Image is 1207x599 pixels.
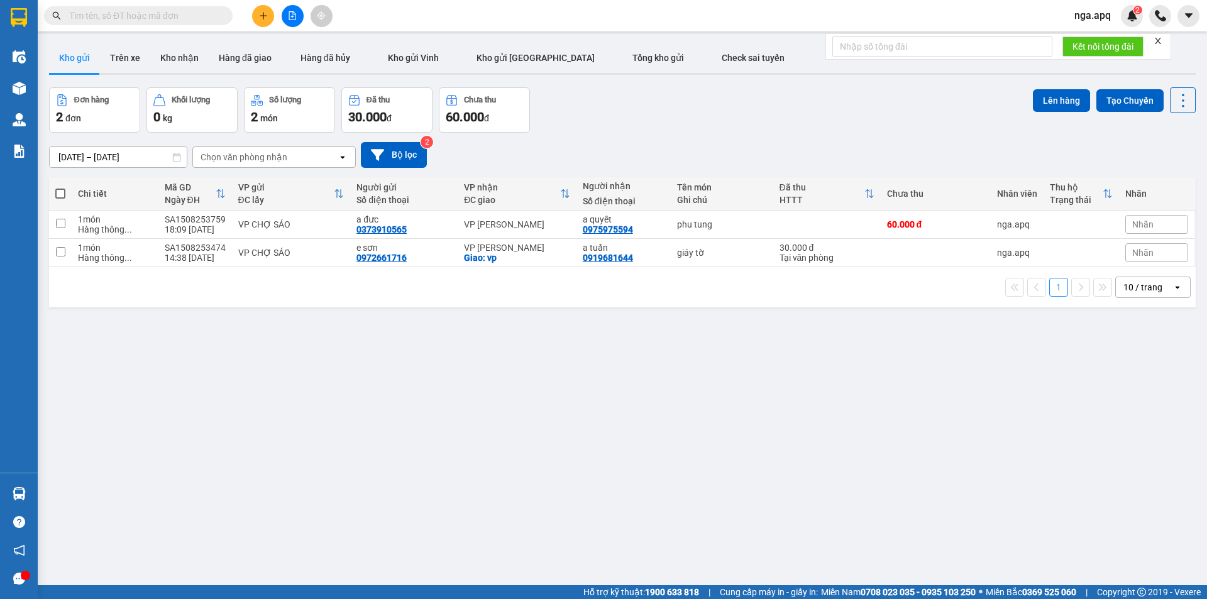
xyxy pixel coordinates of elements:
span: file-add [288,11,297,20]
div: a quyêt [583,214,665,224]
button: Trên xe [100,43,150,73]
sup: 2 [1133,6,1142,14]
div: Đã thu [367,96,390,104]
div: nga.apq [997,248,1037,258]
button: Khối lượng0kg [146,87,238,133]
img: warehouse-icon [13,113,26,126]
img: warehouse-icon [13,487,26,500]
div: 1 món [78,214,152,224]
svg: open [1172,282,1182,292]
button: aim [311,5,333,27]
strong: 0708 023 035 - 0935 103 250 [861,587,976,597]
div: HTTT [780,195,864,205]
th: Toggle SortBy [1044,177,1119,211]
button: plus [252,5,274,27]
span: 2 [251,109,258,124]
div: 18:09 [DATE] [165,224,226,234]
span: Hỗ trợ kỹ thuật: [583,585,699,599]
strong: 1900 633 818 [645,587,699,597]
button: Đơn hàng2đơn [49,87,140,133]
strong: CHUYỂN PHÁT NHANH AN PHÚ QUÝ [31,10,122,51]
div: Hàng thông thường [78,224,152,234]
div: SA1508253474 [165,243,226,253]
span: question-circle [13,516,25,528]
div: VP [PERSON_NAME] [464,219,570,229]
span: ... [124,253,132,263]
span: Hàng đã hủy [300,53,350,63]
span: plus [259,11,268,20]
button: Kho gửi [49,43,100,73]
th: Toggle SortBy [232,177,351,211]
span: Check sai tuyến [722,53,785,63]
div: VP gửi [238,182,334,192]
svg: open [338,152,348,162]
button: 1 [1049,278,1068,297]
div: 0975975594 [583,224,633,234]
img: logo [6,68,26,130]
div: Đơn hàng [74,96,109,104]
div: Mã GD [165,182,216,192]
span: message [13,573,25,585]
div: e sơn [356,243,451,253]
span: 2 [56,109,63,124]
div: Trạng thái [1050,195,1103,205]
span: 30.000 [348,109,387,124]
input: Select a date range. [50,147,187,167]
button: Tạo Chuyến [1096,89,1164,112]
span: Cung cấp máy in - giấy in: [720,585,818,599]
div: Người nhận [583,181,665,191]
span: ⚪️ [979,590,983,595]
span: kg [163,113,172,123]
span: Kho gửi Vinh [388,53,439,63]
button: Hàng đã giao [209,43,282,73]
span: close [1154,36,1162,45]
th: Toggle SortBy [158,177,232,211]
input: Tìm tên, số ĐT hoặc mã đơn [69,9,218,23]
span: caret-down [1183,10,1194,21]
span: 0 [153,109,160,124]
div: nga.apq [997,219,1037,229]
span: Miền Bắc [986,585,1076,599]
button: Kho nhận [150,43,209,73]
div: 0373910565 [356,224,407,234]
span: Kho gửi [GEOGRAPHIC_DATA] [477,53,595,63]
div: a tuấn [583,243,665,253]
span: 60.000 [446,109,484,124]
div: Đã thu [780,182,864,192]
span: Nhãn [1132,219,1154,229]
span: | [708,585,710,599]
div: Nhân viên [997,189,1037,199]
span: [GEOGRAPHIC_DATA], [GEOGRAPHIC_DATA] ↔ [GEOGRAPHIC_DATA] [30,53,123,96]
span: search [52,11,61,20]
div: giáy tờ [677,248,766,258]
span: | [1086,585,1088,599]
input: Nhập số tổng đài [832,36,1052,57]
div: 60.000 đ [887,219,984,229]
div: Chi tiết [78,189,152,199]
button: file-add [282,5,304,27]
div: Thu hộ [1050,182,1103,192]
div: ĐC lấy [238,195,334,205]
span: đơn [65,113,81,123]
span: món [260,113,278,123]
div: ĐC giao [464,195,560,205]
img: solution-icon [13,145,26,158]
span: notification [13,544,25,556]
div: a đưc [356,214,451,224]
div: Chọn văn phòng nhận [201,151,287,163]
div: Số điện thoại [356,195,451,205]
div: Chưa thu [464,96,496,104]
button: Lên hàng [1033,89,1090,112]
div: Giao: vp [464,253,570,263]
span: nga.apq [1064,8,1121,23]
span: Tổng kho gửi [632,53,684,63]
img: logo-vxr [11,8,27,27]
div: Người gửi [356,182,451,192]
div: 0972661716 [356,253,407,263]
div: Nhãn [1125,189,1188,199]
div: Tại văn phòng [780,253,874,263]
strong: 0369 525 060 [1022,587,1076,597]
div: VP nhận [464,182,560,192]
div: Tên món [677,182,766,192]
button: Chưa thu60.000đ [439,87,530,133]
